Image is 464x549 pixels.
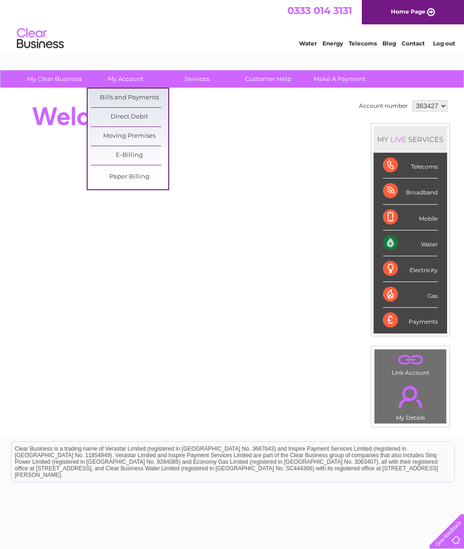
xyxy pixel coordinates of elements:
[433,40,455,47] a: Log out
[299,40,317,47] a: Water
[383,178,438,204] div: Broadband
[91,89,168,107] a: Bills and Payments
[91,146,168,165] a: E-Billing
[402,40,425,47] a: Contact
[230,70,307,88] a: Customer Help
[374,378,447,424] td: My Details
[91,168,168,186] a: Paper Billing
[374,349,447,378] td: Link Account
[91,127,168,146] a: Moving Premises
[374,126,447,153] div: MY SERVICES
[382,40,396,47] a: Blog
[349,40,377,47] a: Telecoms
[158,70,236,88] a: Services
[16,70,93,88] a: My Clear Business
[383,282,438,308] div: Gas
[16,24,64,53] img: logo.png
[383,308,438,333] div: Payments
[11,5,454,45] div: Clear Business is a trading name of Verastar Limited (registered in [GEOGRAPHIC_DATA] No. 3667643...
[377,352,444,368] a: .
[383,256,438,282] div: Electricity
[301,70,378,88] a: Make A Payment
[377,380,444,413] a: .
[287,5,352,16] a: 0333 014 3131
[91,108,168,126] a: Direct Debit
[383,205,438,230] div: Mobile
[383,230,438,256] div: Water
[87,70,165,88] a: My Account
[383,153,438,178] div: Telecoms
[322,40,343,47] a: Energy
[357,98,410,114] td: Account number
[389,135,408,144] div: LIVE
